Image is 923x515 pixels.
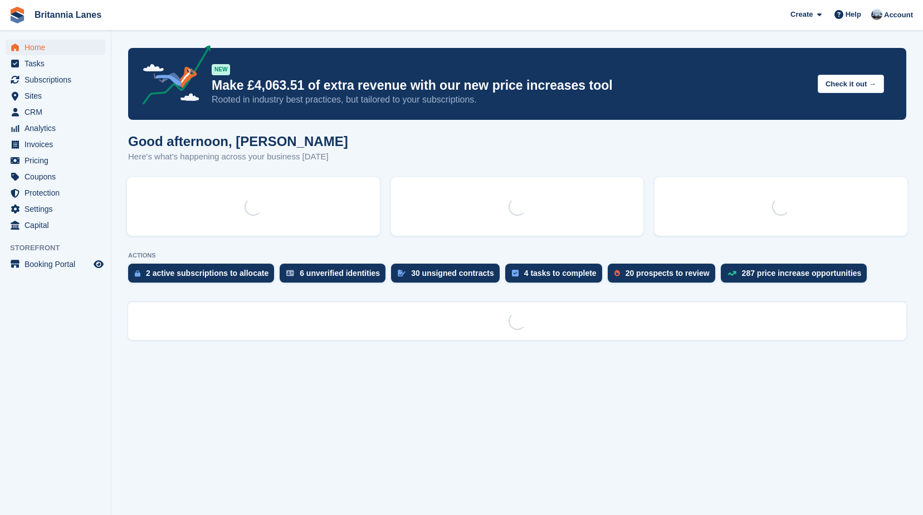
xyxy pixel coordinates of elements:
[286,270,294,276] img: verify_identity-adf6edd0f0f0b5bbfe63781bf79b02c33cf7c696d77639b501bdc392416b5a36.svg
[6,137,105,152] a: menu
[6,153,105,168] a: menu
[391,264,505,288] a: 30 unsigned contracts
[10,242,111,254] span: Storefront
[6,72,105,88] a: menu
[25,169,91,184] span: Coupons
[6,104,105,120] a: menu
[846,9,861,20] span: Help
[398,270,406,276] img: contract_signature_icon-13c848040528278c33f63329250d36e43548de30e8caae1d1a13099fd9432cc5.svg
[6,169,105,184] a: menu
[25,56,91,71] span: Tasks
[25,72,91,88] span: Subscriptions
[6,185,105,201] a: menu
[25,153,91,168] span: Pricing
[6,40,105,55] a: menu
[92,257,105,271] a: Preview store
[128,264,280,288] a: 2 active subscriptions to allocate
[524,269,597,278] div: 4 tasks to complete
[608,264,721,288] a: 20 prospects to review
[512,270,519,276] img: task-75834270c22a3079a89374b754ae025e5fb1db73e45f91037f5363f120a921f8.svg
[6,120,105,136] a: menu
[9,7,26,23] img: stora-icon-8386f47178a22dfd0bd8f6a31ec36ba5ce8667c1dd55bd0f319d3a0aa187defe.svg
[614,270,620,276] img: prospect-51fa495bee0391a8d652442698ab0144808aea92771e9ea1ae160a38d050c398.svg
[25,88,91,104] span: Sites
[6,88,105,104] a: menu
[742,269,862,278] div: 287 price increase opportunities
[626,269,710,278] div: 20 prospects to review
[133,45,211,109] img: price-adjustments-announcement-icon-8257ccfd72463d97f412b2fc003d46551f7dbcb40ab6d574587a9cd5c0d94...
[727,271,736,276] img: price_increase_opportunities-93ffe204e8149a01c8c9dc8f82e8f89637d9d84a8eef4429ea346261dce0b2c0.svg
[25,120,91,136] span: Analytics
[6,56,105,71] a: menu
[300,269,380,278] div: 6 unverified identities
[280,264,391,288] a: 6 unverified identities
[25,40,91,55] span: Home
[411,269,494,278] div: 30 unsigned contracts
[212,77,809,94] p: Make £4,063.51 of extra revenue with our new price increases tool
[146,269,268,278] div: 2 active subscriptions to allocate
[25,256,91,272] span: Booking Portal
[721,264,873,288] a: 287 price increase opportunities
[6,201,105,217] a: menu
[25,104,91,120] span: CRM
[128,150,348,163] p: Here's what's happening across your business [DATE]
[818,75,884,93] button: Check it out →
[25,217,91,233] span: Capital
[212,64,230,75] div: NEW
[30,6,106,24] a: Britannia Lanes
[212,94,809,106] p: Rooted in industry best practices, but tailored to your subscriptions.
[128,134,348,149] h1: Good afternoon, [PERSON_NAME]
[25,137,91,152] span: Invoices
[790,9,813,20] span: Create
[871,9,882,20] img: John Millership
[25,201,91,217] span: Settings
[128,252,906,259] p: ACTIONS
[25,185,91,201] span: Protection
[505,264,608,288] a: 4 tasks to complete
[135,270,140,277] img: active_subscription_to_allocate_icon-d502201f5373d7db506a760aba3b589e785aa758c864c3986d89f69b8ff3...
[884,9,913,21] span: Account
[6,256,105,272] a: menu
[6,217,105,233] a: menu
